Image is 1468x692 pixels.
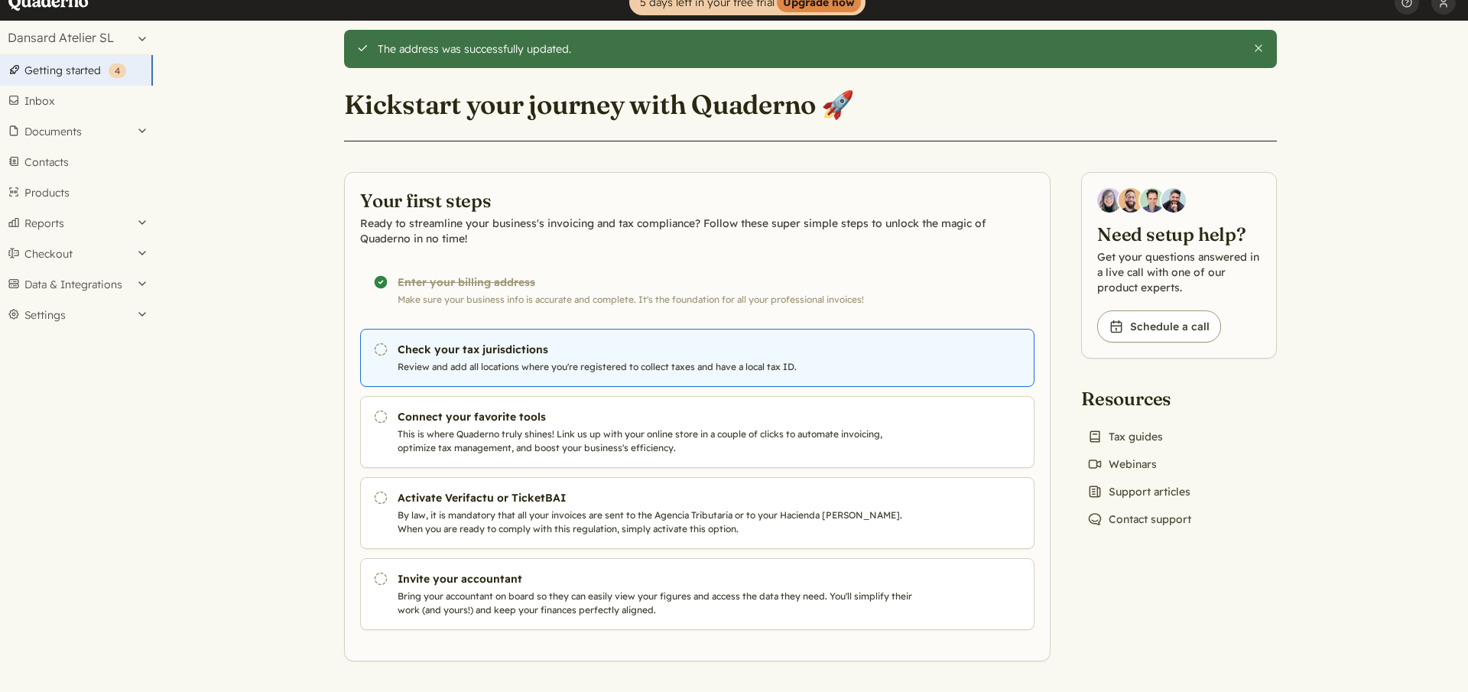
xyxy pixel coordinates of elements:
[398,427,919,455] p: This is where Quaderno truly shines! Link us up with your online store in a couple of clicks to a...
[1081,481,1197,502] a: Support articles
[360,216,1034,246] p: Ready to streamline your business's invoicing and tax compliance? Follow these super simple steps...
[1081,426,1169,447] a: Tax guides
[1097,222,1261,246] h2: Need setup help?
[1081,386,1197,411] h2: Resources
[1119,188,1143,213] img: Jairo Fumero, Account Executive at Quaderno
[1252,42,1265,54] button: Close this alert
[1081,453,1163,475] a: Webinars
[360,558,1034,630] a: Invite your accountant Bring your accountant on board so they can easily view your figures and ac...
[1097,188,1122,213] img: Diana Carrasco, Account Executive at Quaderno
[398,490,919,505] h3: Activate Verifactu or TicketBAI
[398,571,919,586] h3: Invite your accountant
[360,396,1034,468] a: Connect your favorite tools This is where Quaderno truly shines! Link us up with your online stor...
[115,65,120,76] span: 4
[1161,188,1186,213] img: Javier Rubio, DevRel at Quaderno
[398,360,919,374] p: Review and add all locations where you're registered to collect taxes and have a local tax ID.
[1097,310,1221,343] a: Schedule a call
[398,508,919,536] p: By law, it is mandatory that all your invoices are sent to the Agencia Tributaria or to your Haci...
[378,42,1241,56] div: The address was successfully updated.
[1081,508,1197,530] a: Contact support
[1097,249,1261,295] p: Get your questions answered in a live call with one of our product experts.
[344,88,854,122] h1: Kickstart your journey with Quaderno 🚀
[398,342,919,357] h3: Check your tax jurisdictions
[398,409,919,424] h3: Connect your favorite tools
[360,477,1034,549] a: Activate Verifactu or TicketBAI By law, it is mandatory that all your invoices are sent to the Ag...
[360,329,1034,387] a: Check your tax jurisdictions Review and add all locations where you're registered to collect taxe...
[360,188,1034,213] h2: Your first steps
[398,590,919,617] p: Bring your accountant on board so they can easily view your figures and access the data they need...
[1140,188,1164,213] img: Ivo Oltmans, Business Developer at Quaderno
